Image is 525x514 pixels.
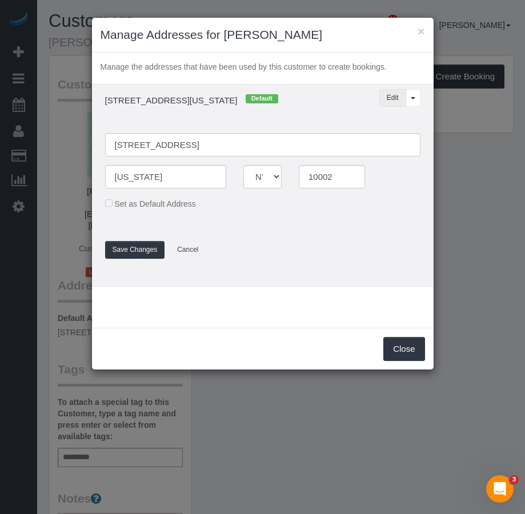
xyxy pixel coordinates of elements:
[383,337,424,361] button: Close
[510,475,519,484] span: 3
[92,18,434,370] sui-modal: Manage Addresses for Grace Dennis
[105,133,420,156] input: Address
[418,25,424,37] button: ×
[105,241,165,259] button: Save Changes
[246,94,278,103] span: Default
[101,61,425,73] p: Manage the addresses that have been used by this customer to create bookings.
[101,26,425,43] h3: Manage Addresses for [PERSON_NAME]
[299,165,365,188] input: Zip Code
[170,241,206,259] button: Cancel
[379,89,406,107] button: Edit
[97,94,346,106] h4: [STREET_ADDRESS][US_STATE]
[486,475,514,503] iframe: Intercom live chat
[114,199,195,208] span: Set as Default Address
[105,165,227,188] input: City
